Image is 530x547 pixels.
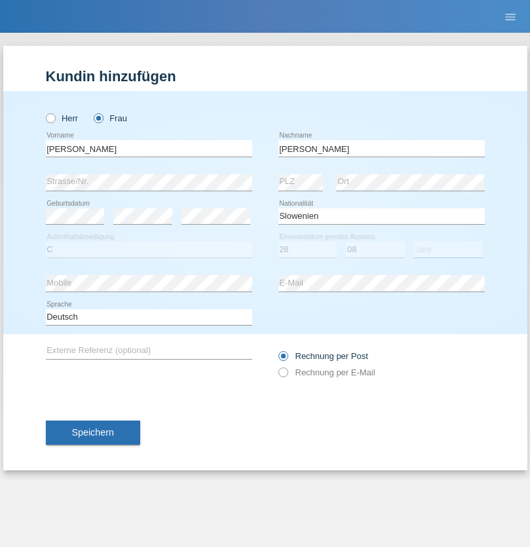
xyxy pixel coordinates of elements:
label: Rechnung per E-Mail [278,368,375,377]
h1: Kundin hinzufügen [46,68,485,85]
input: Rechnung per Post [278,351,287,368]
a: menu [497,12,523,20]
button: Speichern [46,421,140,445]
input: Frau [94,113,102,122]
label: Frau [94,113,127,123]
input: Herr [46,113,54,122]
span: Speichern [72,427,114,438]
label: Herr [46,113,79,123]
input: Rechnung per E-Mail [278,368,287,384]
i: menu [504,10,517,24]
label: Rechnung per Post [278,351,368,361]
